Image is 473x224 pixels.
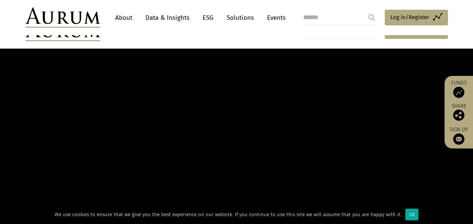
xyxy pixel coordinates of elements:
img: Share this post [453,110,464,121]
span: Log in/Register [390,13,429,22]
input: Submit [364,10,379,25]
img: Access Funds [453,87,464,98]
a: Sign up [448,126,469,145]
div: Ok [405,209,418,220]
a: Events [263,11,286,25]
a: ESG [199,11,217,25]
a: Log in/Register [385,10,448,25]
img: Aurum [25,7,100,28]
a: Data & Insights [142,11,193,25]
a: Funds [448,80,469,98]
a: About [111,11,136,25]
div: Share [448,104,469,121]
a: Solutions [223,11,258,25]
img: Sign up to our newsletter [453,134,464,145]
